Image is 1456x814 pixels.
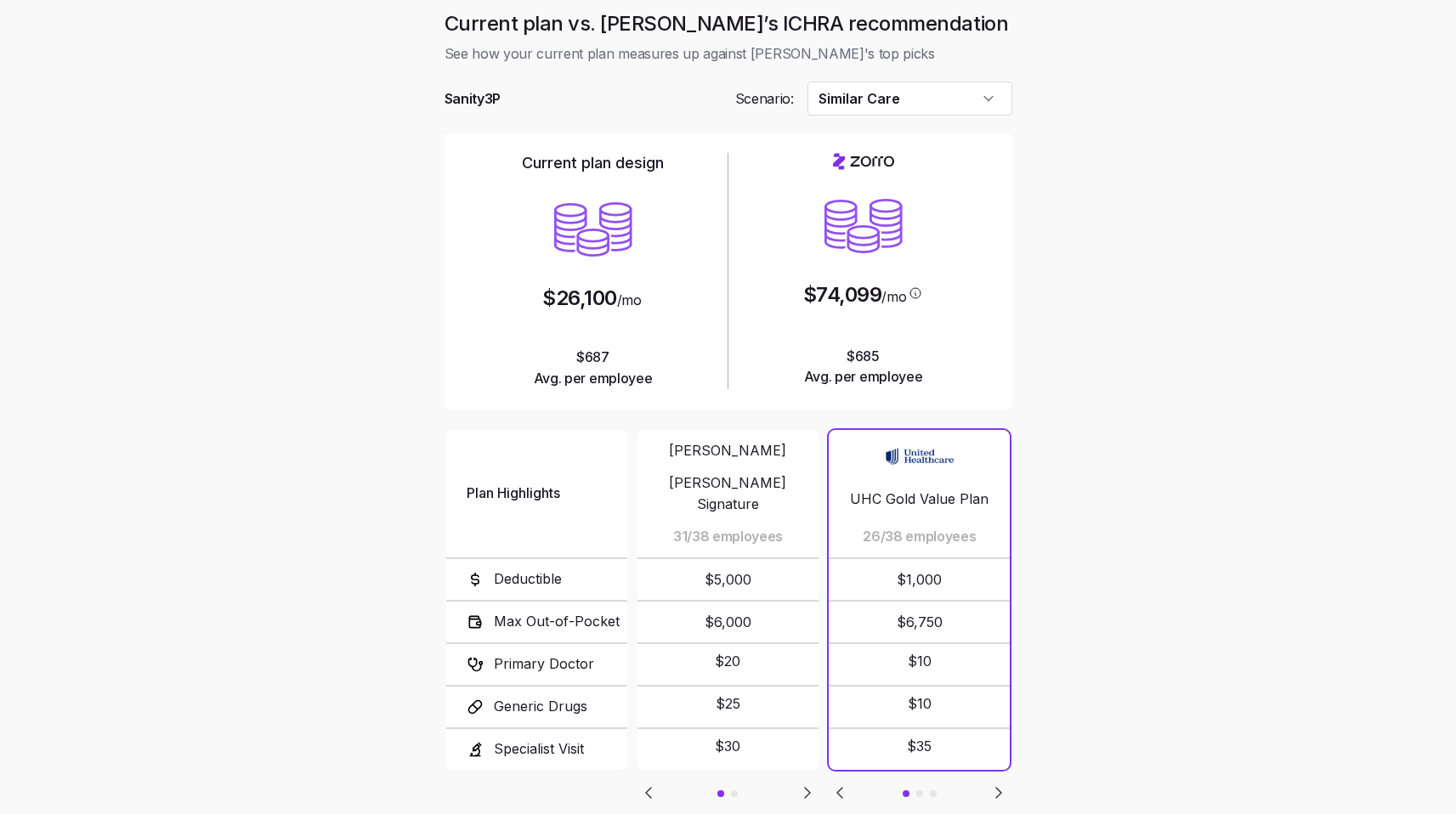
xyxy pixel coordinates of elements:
[658,472,798,515] span: [PERSON_NAME] Signature
[534,368,653,389] span: Avg. per employee
[796,782,819,804] button: Go to next slide
[735,88,794,110] span: Scenario:
[716,693,740,715] span: $25
[445,88,501,110] span: Sanity3P
[881,290,906,303] span: /mo
[886,440,954,472] img: Carrier
[797,783,818,803] svg: Go to next slide
[908,651,932,672] span: $10
[830,783,850,803] svg: Go to previous slide
[803,285,882,305] span: $74,099
[445,43,1012,65] span: See how your current plan measures up against [PERSON_NAME]'s top picks
[494,611,620,632] span: Max Out-of-Pocket
[669,440,786,461] span: [PERSON_NAME]
[494,568,562,590] span: Deductible
[494,696,587,717] span: Generic Drugs
[804,346,923,388] span: $685
[522,153,664,173] h2: Current plan design
[850,489,989,510] span: UHC Gold Value Plan
[637,782,660,804] button: Go to previous slide
[829,782,851,804] button: Go to previous slide
[849,559,989,600] span: $1,000
[534,347,653,389] span: $687
[658,602,798,642] span: $6,000
[542,288,617,308] span: $26,100
[467,483,560,504] span: Plan Highlights
[908,693,932,715] span: $10
[989,783,1009,803] svg: Go to next slide
[494,653,594,675] span: Primary Doctor
[638,783,659,803] svg: Go to previous slide
[907,736,932,757] span: $35
[988,782,1010,804] button: Go to next slide
[715,651,740,672] span: $20
[715,736,740,757] span: $30
[445,10,1012,37] h1: Current plan vs. [PERSON_NAME]’s ICHRA recommendation
[494,738,584,760] span: Specialist Visit
[804,366,923,387] span: Avg. per employee
[658,559,798,600] span: $5,000
[617,293,642,307] span: /mo
[673,526,783,547] span: 31/38 employees
[863,526,976,547] span: 26/38 employees
[849,602,989,642] span: $6,750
